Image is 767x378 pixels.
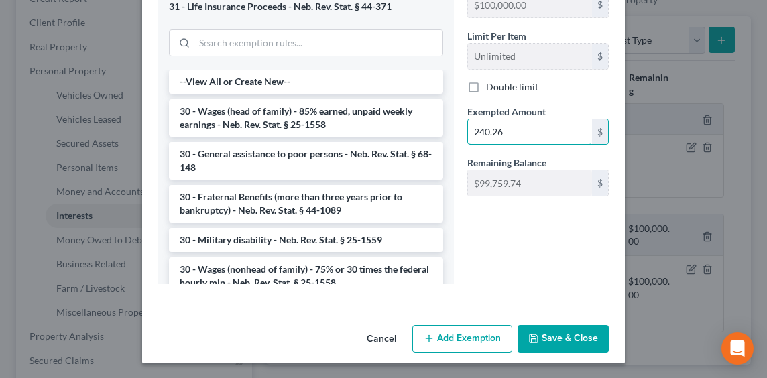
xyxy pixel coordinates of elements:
[518,325,609,353] button: Save & Close
[169,70,443,94] li: --View All or Create New--
[468,119,592,145] input: 0.00
[169,142,443,180] li: 30 - General assistance to poor persons - Neb. Rev. Stat. § 68-148
[169,185,443,223] li: 30 - Fraternal Benefits (more than three years prior to bankruptcy) - Neb. Rev. Stat. § 44-1089
[194,30,442,56] input: Search exemption rules...
[356,326,407,353] button: Cancel
[468,170,592,196] input: --
[592,44,608,69] div: $
[467,106,546,117] span: Exempted Amount
[592,170,608,196] div: $
[169,257,443,295] li: 30 - Wages (nonhead of family) - 75% or 30 times the federal hourly min - Neb. Rev. Stat. § 25-1558
[486,80,538,94] label: Double limit
[169,1,443,13] div: 31 - Life Insurance Proceeds - Neb. Rev. Stat. § 44-371
[169,99,443,137] li: 30 - Wages (head of family) - 85% earned, unpaid weekly earnings - Neb. Rev. Stat. § 25-1558
[467,155,546,170] label: Remaining Balance
[721,332,754,365] div: Open Intercom Messenger
[467,29,526,43] label: Limit Per Item
[592,119,608,145] div: $
[412,325,512,353] button: Add Exemption
[468,44,592,69] input: --
[169,228,443,252] li: 30 - Military disability - Neb. Rev. Stat. § 25-1559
